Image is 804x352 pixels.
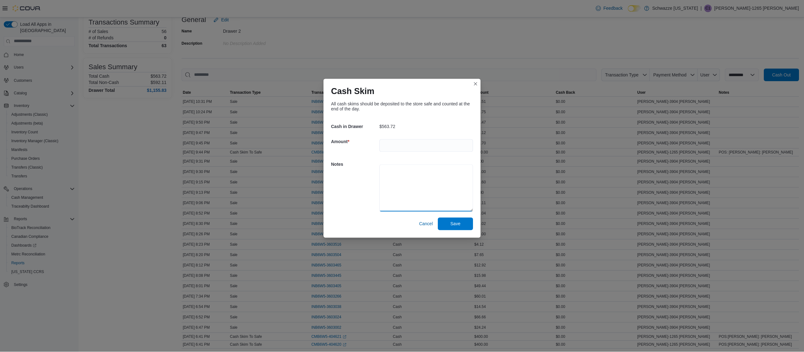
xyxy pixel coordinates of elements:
h5: Amount [331,136,378,148]
h1: Cash Skim [331,87,374,97]
button: Cancel [416,218,435,230]
span: Save [450,221,460,227]
h5: Notes [331,158,378,171]
p: $563.72 [379,124,395,129]
div: All cash skims should be deposited to the store safe and counted at the end of the day. [331,102,473,112]
span: Cancel [419,221,433,227]
h5: Cash in Drawer [331,120,378,133]
button: Closes this modal window [472,80,479,88]
button: Save [438,218,473,230]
